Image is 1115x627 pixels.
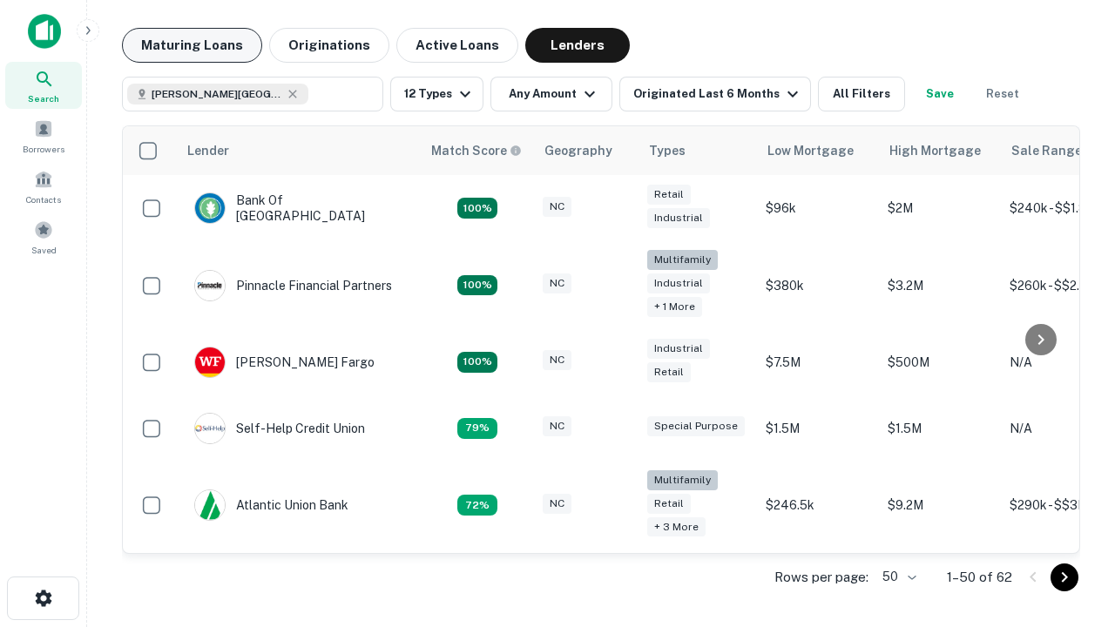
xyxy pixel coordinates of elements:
[28,91,59,105] span: Search
[647,339,710,359] div: Industrial
[757,462,879,549] td: $246.5k
[431,141,518,160] h6: Match Score
[5,213,82,260] a: Saved
[5,163,82,210] a: Contacts
[490,77,612,111] button: Any Amount
[543,416,571,436] div: NC
[649,140,686,161] div: Types
[757,126,879,175] th: Low Mortgage
[647,297,702,317] div: + 1 more
[975,77,1031,111] button: Reset
[647,208,710,228] div: Industrial
[647,185,691,205] div: Retail
[879,126,1001,175] th: High Mortgage
[879,241,1001,329] td: $3.2M
[947,567,1012,588] p: 1–50 of 62
[195,347,225,377] img: picture
[639,126,757,175] th: Types
[543,273,571,293] div: NC
[1011,140,1082,161] div: Sale Range
[457,275,497,296] div: Matching Properties: 25, hasApolloMatch: undefined
[457,198,497,219] div: Matching Properties: 14, hasApolloMatch: undefined
[194,347,375,378] div: [PERSON_NAME] Fargo
[5,62,82,109] a: Search
[543,197,571,217] div: NC
[879,329,1001,395] td: $500M
[544,140,612,161] div: Geography
[152,86,282,102] span: [PERSON_NAME][GEOGRAPHIC_DATA], [GEOGRAPHIC_DATA]
[647,517,706,537] div: + 3 more
[534,126,639,175] th: Geography
[619,77,811,111] button: Originated Last 6 Months
[177,126,421,175] th: Lender
[757,175,879,241] td: $96k
[1028,488,1115,571] iframe: Chat Widget
[431,141,522,160] div: Capitalize uses an advanced AI algorithm to match your search with the best lender. The match sco...
[195,490,225,520] img: picture
[543,494,571,514] div: NC
[647,470,718,490] div: Multifamily
[647,416,745,436] div: Special Purpose
[390,77,483,111] button: 12 Types
[187,140,229,161] div: Lender
[875,564,919,590] div: 50
[889,140,981,161] div: High Mortgage
[195,193,225,223] img: picture
[879,395,1001,462] td: $1.5M
[1051,563,1078,591] button: Go to next page
[767,140,854,161] div: Low Mortgage
[421,126,534,175] th: Capitalize uses an advanced AI algorithm to match your search with the best lender. The match sco...
[757,329,879,395] td: $7.5M
[525,28,630,63] button: Lenders
[5,112,82,159] a: Borrowers
[818,77,905,111] button: All Filters
[195,271,225,300] img: picture
[757,395,879,462] td: $1.5M
[26,192,61,206] span: Contacts
[647,362,691,382] div: Retail
[269,28,389,63] button: Originations
[633,84,803,104] div: Originated Last 6 Months
[879,462,1001,549] td: $9.2M
[647,273,710,293] div: Industrial
[647,494,691,514] div: Retail
[194,489,348,521] div: Atlantic Union Bank
[757,241,879,329] td: $380k
[396,28,518,63] button: Active Loans
[774,567,868,588] p: Rows per page:
[457,495,497,516] div: Matching Properties: 10, hasApolloMatch: undefined
[194,413,365,444] div: Self-help Credit Union
[194,192,403,224] div: Bank Of [GEOGRAPHIC_DATA]
[195,414,225,443] img: picture
[647,250,718,270] div: Multifamily
[457,418,497,439] div: Matching Properties: 11, hasApolloMatch: undefined
[122,28,262,63] button: Maturing Loans
[912,77,968,111] button: Save your search to get updates of matches that match your search criteria.
[543,350,571,370] div: NC
[879,175,1001,241] td: $2M
[457,352,497,373] div: Matching Properties: 14, hasApolloMatch: undefined
[194,270,392,301] div: Pinnacle Financial Partners
[28,14,61,49] img: capitalize-icon.png
[31,243,57,257] span: Saved
[23,142,64,156] span: Borrowers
